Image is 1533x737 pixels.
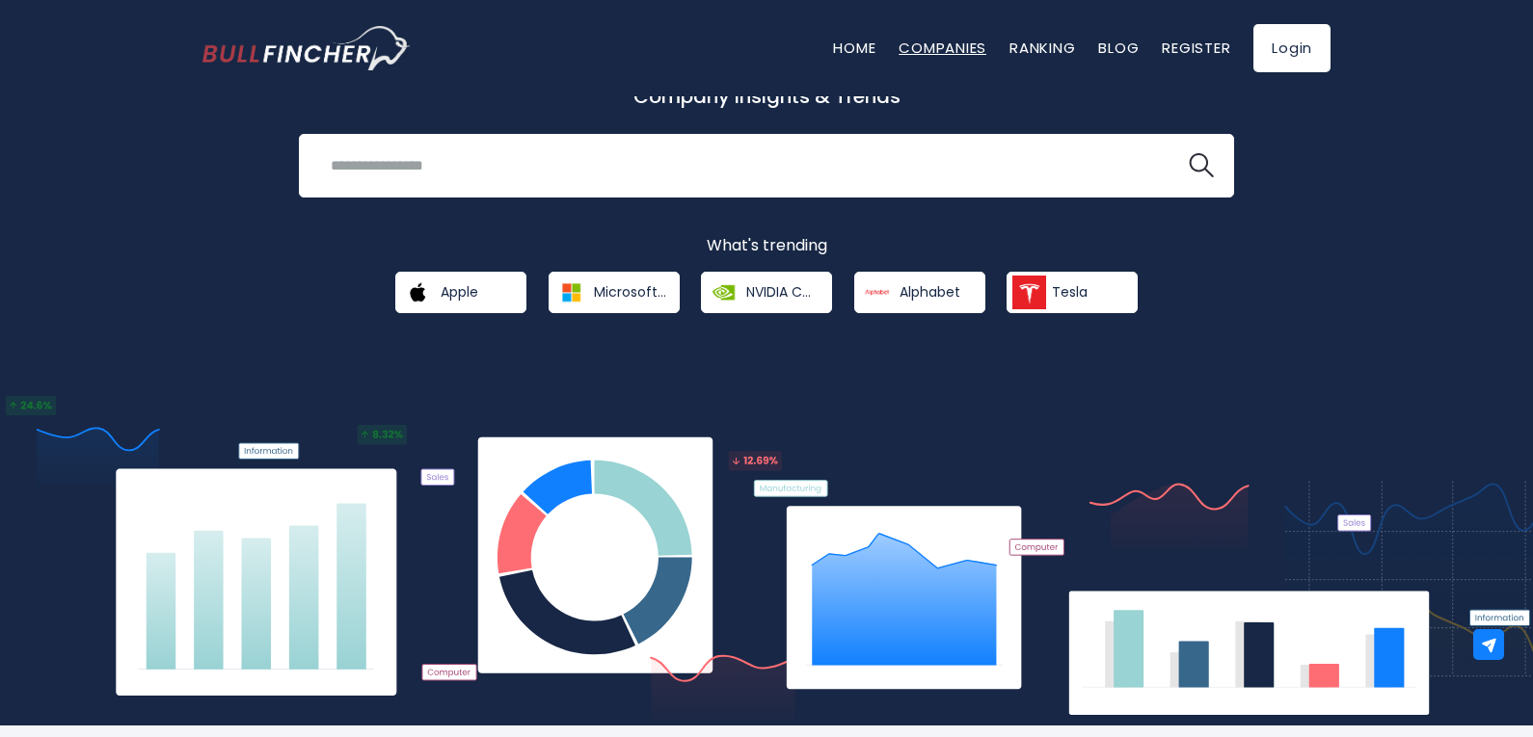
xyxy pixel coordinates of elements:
a: Go to homepage [202,26,410,70]
p: What's trending [202,236,1331,256]
a: Register [1162,38,1230,58]
a: Tesla [1007,272,1138,313]
span: Microsoft Corporation [594,283,666,301]
a: Login [1253,24,1331,72]
p: Company Insights & Trends [202,84,1331,109]
a: Companies [899,38,986,58]
span: Apple [441,283,478,301]
a: NVIDIA Corporation [701,272,832,313]
span: Tesla [1052,283,1088,301]
a: Microsoft Corporation [549,272,680,313]
img: Bullfincher logo [202,26,411,70]
a: Blog [1098,38,1139,58]
a: Alphabet [854,272,985,313]
span: Alphabet [900,283,960,301]
a: Apple [395,272,526,313]
a: Ranking [1009,38,1075,58]
img: search icon [1189,153,1214,178]
span: NVIDIA Corporation [746,283,819,301]
a: Home [833,38,875,58]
